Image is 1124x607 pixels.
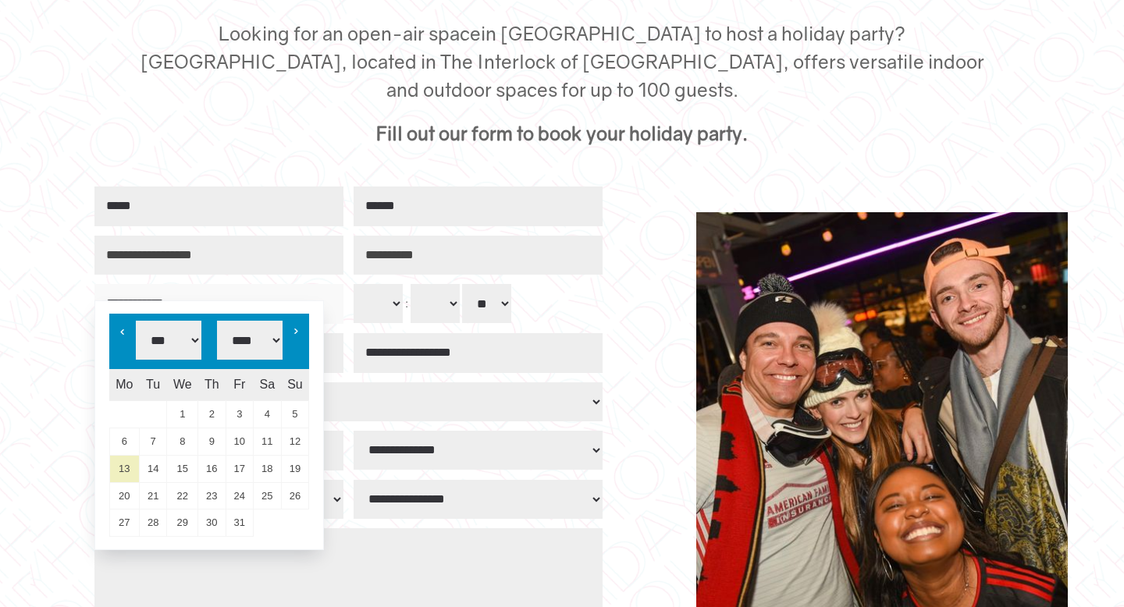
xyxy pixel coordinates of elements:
a: 28 [140,509,166,536]
a: 7 [140,428,166,455]
a: 1 [167,401,197,428]
a: 31 [226,509,253,536]
a: 20 [110,483,139,509]
a: 12 [282,428,309,455]
span: Tuesday [146,378,160,391]
a: 23 [198,483,225,509]
a: 14 [140,456,166,482]
a: 13 [110,456,139,482]
strong: Fill out our form to book your holiday party. [376,122,748,144]
a: 8 [167,428,197,455]
a: 25 [254,483,281,509]
span: Thursday [205,378,219,391]
a: Prev [109,318,136,345]
select: Time of Day [462,284,511,323]
h5: in [GEOGRAPHIC_DATA] to host a holiday party? [GEOGRAPHIC_DATA], located in The Interlock of [GEO... [133,20,991,112]
select: Select month [136,321,202,360]
select: Time of Day ... hour [354,284,403,323]
a: 24 [226,483,253,509]
select: Select year [217,321,283,360]
span: Monday [116,378,133,391]
a: 17 [226,456,253,482]
a: 29 [167,509,197,536]
a: 3 [226,401,253,428]
a: 16 [198,456,225,482]
a: 10 [226,428,253,455]
span: Wednesday [173,378,192,391]
a: 4 [254,401,281,428]
a: 26 [282,483,309,509]
a: 18 [254,456,281,482]
span: Looking for an open-air space [219,22,481,44]
a: 27 [110,509,139,536]
span: Saturday [260,378,276,391]
a: 6 [110,428,139,455]
a: 30 [198,509,225,536]
a: 5 [282,401,309,428]
a: 21 [140,483,166,509]
a: 11 [254,428,281,455]
span: Friday [233,378,245,391]
a: 9 [198,428,225,455]
a: 19 [282,456,309,482]
a: 15 [167,456,197,482]
a: 22 [167,483,197,509]
a: 2 [198,401,225,428]
span: Sunday [287,378,303,391]
select: Time of Day ... minute [411,284,460,323]
span: : [405,296,408,310]
a: Next [283,318,309,345]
